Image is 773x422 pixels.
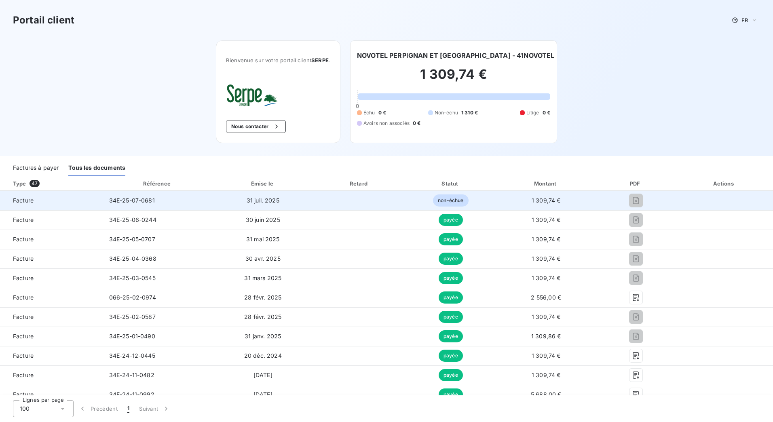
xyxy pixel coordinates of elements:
span: 5 688,00 € [531,391,562,398]
span: 0 [356,103,359,109]
span: 1 309,74 € [532,371,561,378]
span: 1 309,74 € [532,216,561,223]
span: [DATE] [253,371,272,378]
div: Émise le [214,179,312,188]
span: Bienvenue sur votre portail client . [226,57,330,63]
span: Facture [6,332,96,340]
span: Facture [6,352,96,360]
span: SERPE [311,57,329,63]
span: 34E-25-02-0587 [109,313,156,320]
span: payée [439,311,463,323]
span: 34E-25-07-0681 [109,197,155,204]
span: 34E-24-11-0992 [109,391,154,398]
span: 34E-25-04-0368 [109,255,156,262]
span: 1 309,74 € [532,197,561,204]
span: 28 févr. 2025 [244,313,281,320]
span: 31 janv. 2025 [245,333,281,340]
h2: 1 309,74 € [357,66,550,91]
span: 100 [20,405,30,413]
span: payée [439,350,463,362]
img: Company logo [226,83,278,107]
span: 34E-25-06-0244 [109,216,156,223]
span: 31 juil. 2025 [247,197,279,204]
span: 2 556,00 € [531,294,561,301]
button: Précédent [74,400,122,417]
span: 1 309,74 € [532,236,561,243]
span: 1 309,74 € [532,352,561,359]
div: Type [8,179,101,188]
span: 34E-25-03-0545 [109,274,156,281]
div: Factures à payer [13,159,59,176]
span: payée [439,330,463,342]
span: 28 févr. 2025 [244,294,281,301]
div: Statut [407,179,494,188]
button: 1 [122,400,134,417]
span: 31 mai 2025 [246,236,280,243]
span: payée [439,369,463,381]
div: Actions [677,179,771,188]
span: 0 € [378,109,386,116]
span: Facture [6,313,96,321]
span: Facture [6,293,96,302]
span: payée [439,272,463,284]
button: Suivant [134,400,175,417]
div: Tous les documents [68,159,125,176]
div: Retard [315,179,404,188]
span: 34E-24-11-0482 [109,371,154,378]
span: Avoirs non associés [363,120,410,127]
span: 20 déc. 2024 [244,352,282,359]
span: 34E-24-12-0445 [109,352,155,359]
span: 30 avr. 2025 [245,255,281,262]
span: 0 € [543,109,550,116]
span: Facture [6,196,96,205]
span: 47 [30,180,40,187]
span: non-échue [433,194,468,207]
span: 0 € [413,120,420,127]
span: payée [439,253,463,265]
span: Facture [6,216,96,224]
span: payée [439,214,463,226]
span: Facture [6,235,96,243]
h3: Portail client [13,13,74,27]
span: 1 309,74 € [532,313,561,320]
span: [DATE] [253,391,272,398]
span: Facture [6,390,96,399]
span: payée [439,291,463,304]
div: Montant [497,179,595,188]
span: 1 310 € [461,109,478,116]
div: Référence [143,180,171,187]
h6: NOVOTEL PERPIGNAN ET [GEOGRAPHIC_DATA] - 41NOVOTEL [357,51,555,60]
span: payée [439,388,463,401]
span: 34E-25-01-0490 [109,333,155,340]
span: Facture [6,255,96,263]
span: 34E-25-05-0707 [109,236,155,243]
span: Échu [363,109,375,116]
span: Litige [526,109,539,116]
span: Facture [6,371,96,379]
span: 31 mars 2025 [244,274,281,281]
span: 1 [127,405,129,413]
div: PDF [598,179,674,188]
span: payée [439,233,463,245]
span: 1 309,74 € [532,255,561,262]
button: Nous contacter [226,120,286,133]
span: FR [741,17,748,23]
span: Facture [6,274,96,282]
span: 1 309,74 € [532,274,561,281]
span: 066-25-02-0974 [109,294,156,301]
span: 30 juin 2025 [246,216,280,223]
span: Non-échu [435,109,458,116]
span: 1 309,86 € [531,333,561,340]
